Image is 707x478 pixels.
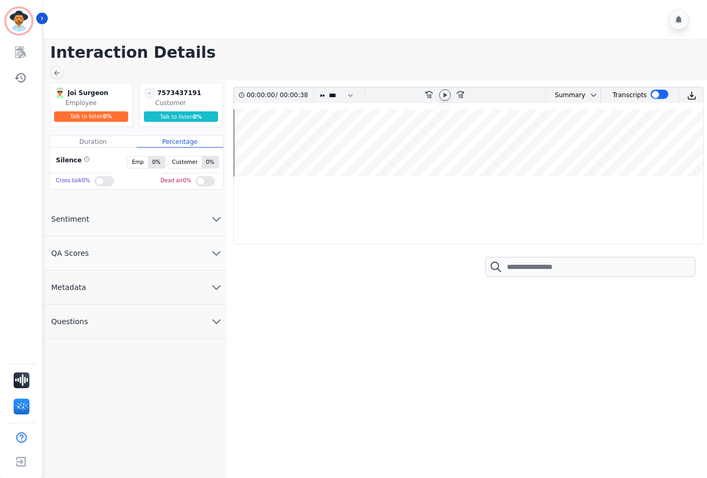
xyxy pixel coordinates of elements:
[54,156,90,169] div: Silence
[43,282,95,293] span: Metadata
[68,87,120,99] div: Joi Surgeon
[148,157,165,168] span: 0 %
[137,136,223,148] div: Percentage
[43,271,227,305] button: Metadata chevron down
[43,236,227,271] button: QA Scores chevron down
[247,88,276,103] div: 00:00:00
[210,247,223,259] svg: chevron down
[193,114,202,120] span: 0 %
[158,87,210,99] div: 7573437191
[43,214,98,224] span: Sentiment
[210,281,223,294] svg: chevron down
[56,173,90,189] div: Cross talk 0 %
[589,91,598,99] svg: chevron down
[50,43,707,62] h1: Interaction Details
[54,111,129,122] div: Talk to listen
[6,8,32,34] img: Bordered avatar
[50,136,137,148] div: Duration
[687,91,696,100] img: download audio
[128,157,148,168] span: Emp
[168,157,202,168] span: Customer
[278,88,307,103] div: 00:00:38
[585,91,598,99] button: chevron down
[210,213,223,225] svg: chevron down
[43,202,227,236] button: Sentiment chevron down
[43,305,227,339] button: Questions chevron down
[210,315,223,328] svg: chevron down
[202,157,219,168] span: 0 %
[155,99,220,107] div: Customer
[247,88,311,103] div: /
[144,87,155,99] span: -
[161,173,191,189] div: Dead air 0 %
[103,113,112,119] span: 0 %
[612,88,647,103] div: Transcripts
[144,111,219,122] div: Talk to listen
[43,316,97,327] span: Questions
[43,248,98,258] span: QA Scores
[66,99,130,107] div: Employee
[546,88,585,103] div: Summary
